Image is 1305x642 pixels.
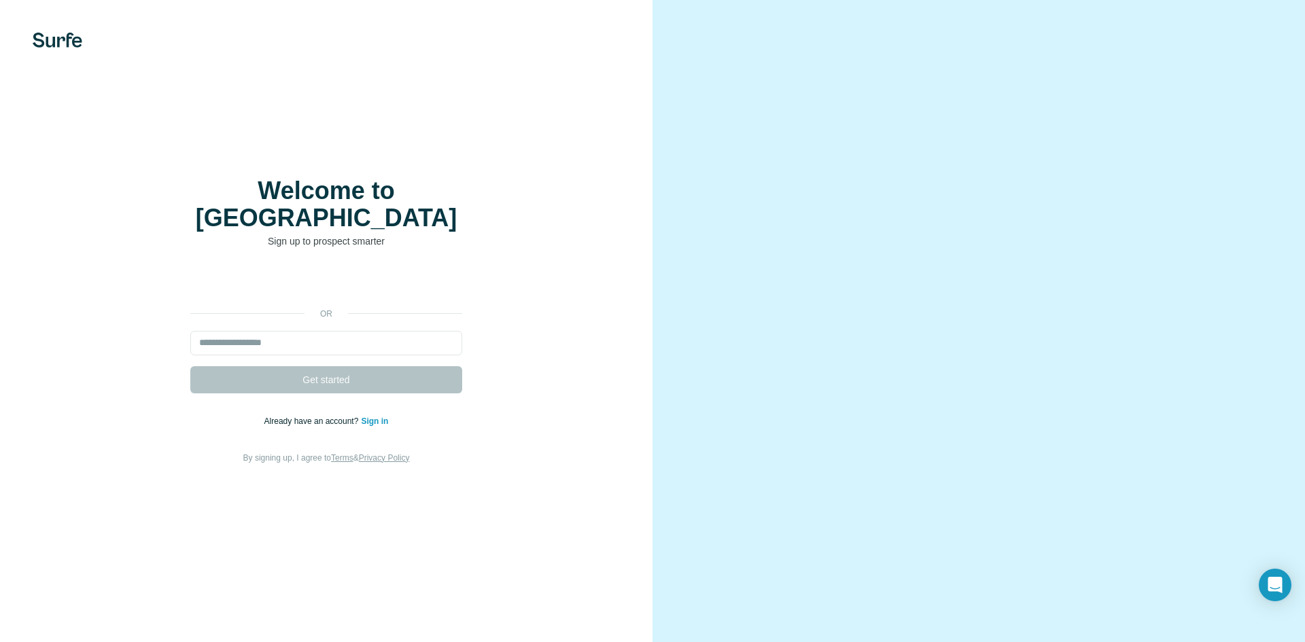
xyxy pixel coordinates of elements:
[190,234,462,248] p: Sign up to prospect smarter
[361,416,388,426] a: Sign in
[359,453,410,463] a: Privacy Policy
[304,308,348,320] p: or
[331,453,353,463] a: Terms
[243,453,410,463] span: By signing up, I agree to &
[264,416,362,426] span: Already have an account?
[184,268,469,298] iframe: Sign in with Google Button
[33,33,82,48] img: Surfe's logo
[190,177,462,232] h1: Welcome to [GEOGRAPHIC_DATA]
[1259,569,1291,601] div: Open Intercom Messenger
